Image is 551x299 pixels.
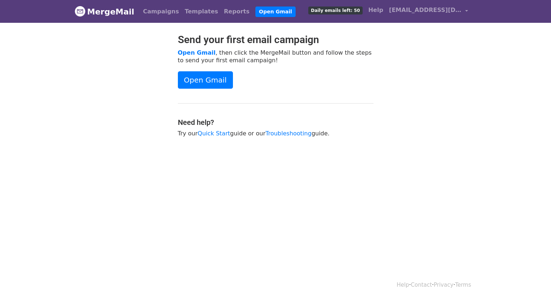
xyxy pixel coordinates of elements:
[221,4,252,19] a: Reports
[455,282,471,288] a: Terms
[178,130,373,137] p: Try our guide or our guide.
[75,6,85,17] img: MergeMail logo
[434,282,453,288] a: Privacy
[411,282,432,288] a: Contact
[305,3,365,17] a: Daily emails left: 50
[178,34,373,46] h2: Send your first email campaign
[266,130,312,137] a: Troubleshooting
[386,3,471,20] a: [EMAIL_ADDRESS][DOMAIN_NAME]
[178,71,233,89] a: Open Gmail
[182,4,221,19] a: Templates
[178,49,216,56] a: Open Gmail
[389,6,462,14] span: [EMAIL_ADDRESS][DOMAIN_NAME]
[308,7,362,14] span: Daily emails left: 50
[198,130,230,137] a: Quick Start
[178,118,373,127] h4: Need help?
[75,4,134,19] a: MergeMail
[397,282,409,288] a: Help
[140,4,182,19] a: Campaigns
[366,3,386,17] a: Help
[255,7,296,17] a: Open Gmail
[178,49,373,64] p: , then click the MergeMail button and follow the steps to send your first email campaign!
